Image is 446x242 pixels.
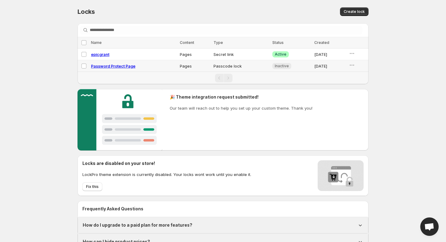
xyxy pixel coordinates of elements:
[312,60,347,72] td: [DATE]
[178,60,211,72] td: Pages
[314,40,329,45] span: Created
[82,160,251,166] h2: Locks are disabled on your store!
[318,160,364,191] img: Locks disabled
[170,94,312,100] h2: 🎉 Theme integration request submitted!
[83,222,192,228] h1: How do I upgrade to a paid plan for more features?
[91,52,109,57] a: epicgrant
[312,49,347,60] td: [DATE]
[275,64,289,68] span: Inactive
[82,206,364,212] h2: Frequently Asked Questions
[275,52,286,57] span: Active
[344,9,365,14] span: Create lock
[178,49,211,60] td: Pages
[272,40,284,45] span: Status
[77,72,369,84] nav: Pagination
[77,89,162,150] img: Customer support
[340,7,369,16] button: Create lock
[170,105,312,111] p: Our team will reach out to help you set up your custom theme. Thank you!
[91,40,102,45] span: Name
[212,49,270,60] td: Secret link
[82,171,251,178] p: LockPro theme extension is currently disabled. Your locks wont work until you enable it.
[86,184,99,189] span: Fix this
[91,64,135,68] a: Password Protect Page
[77,8,95,15] span: Locks
[420,217,439,236] div: Open chat
[82,182,102,191] button: Fix this
[212,60,270,72] td: Passcode lock
[214,40,223,45] span: Type
[180,40,194,45] span: Content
